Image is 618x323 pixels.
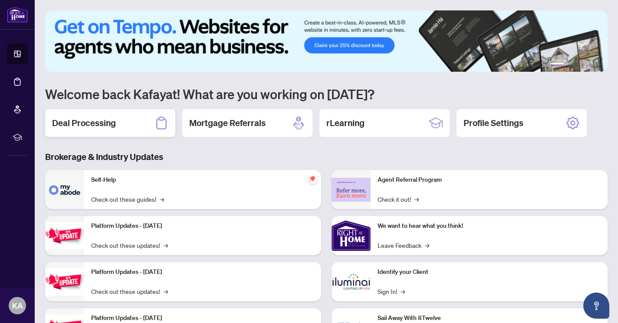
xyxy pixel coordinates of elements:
[378,194,419,204] a: Check it out!→
[91,267,314,277] p: Platform Updates - [DATE]
[45,10,608,72] img: Slide 0
[91,313,314,323] p: Platform Updates - [DATE]
[91,194,164,204] a: Check out these guides!→
[378,175,601,185] p: Agent Referral Program
[307,173,318,184] span: pushpin
[45,268,84,296] img: Platform Updates - July 8, 2025
[575,63,578,67] button: 3
[45,151,608,163] h3: Brokerage & Industry Updates
[52,117,116,129] h2: Deal Processing
[378,286,405,296] a: Sign In!→
[332,216,371,255] img: We want to hear what you think!
[164,286,168,296] span: →
[91,286,168,296] a: Check out these updates!→
[326,117,365,129] h2: rLearning
[401,286,405,296] span: →
[7,7,28,23] img: logo
[378,221,601,231] p: We want to hear what you think!
[583,293,609,319] button: Open asap
[189,117,266,129] h2: Mortgage Referrals
[164,240,168,250] span: →
[582,63,585,67] button: 4
[588,63,592,67] button: 5
[332,178,371,202] img: Agent Referral Program
[91,221,314,231] p: Platform Updates - [DATE]
[550,63,564,67] button: 1
[12,300,23,312] span: KA
[568,63,571,67] button: 2
[595,63,599,67] button: 6
[332,262,371,301] img: Identify your Client
[45,222,84,250] img: Platform Updates - July 21, 2025
[378,313,601,323] p: Sail Away With 8Twelve
[463,117,523,129] h2: Profile Settings
[425,240,429,250] span: →
[45,86,608,102] h1: Welcome back Kafayat! What are you working on [DATE]?
[160,194,164,204] span: →
[378,267,601,277] p: Identify your Client
[378,240,429,250] a: Leave Feedback→
[91,175,314,185] p: Self-Help
[414,194,419,204] span: →
[91,240,168,250] a: Check out these updates!→
[45,170,84,209] img: Self-Help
